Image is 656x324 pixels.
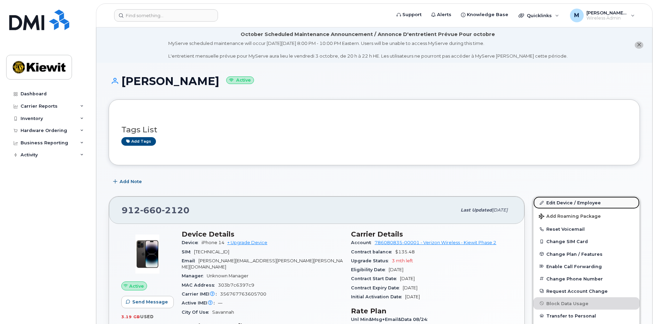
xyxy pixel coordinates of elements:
[121,137,156,146] a: Add tags
[120,178,142,185] span: Add Note
[403,285,417,290] span: [DATE]
[220,291,266,297] span: 356767763605700
[533,260,640,273] button: Enable Call Forwarding
[218,283,254,288] span: 303b7c6397c9
[389,267,403,272] span: [DATE]
[492,207,508,213] span: [DATE]
[132,299,168,305] span: Send Message
[129,283,144,289] span: Active
[533,310,640,322] button: Transfer to Personal
[121,314,140,319] span: 3.19 GB
[121,125,627,134] h3: Tags List
[182,249,194,254] span: SIM
[351,267,389,272] span: Eligibility Date
[140,314,154,319] span: used
[207,273,248,278] span: Unknown Manager
[202,240,224,245] span: iPhone 14
[241,31,495,38] div: October Scheduled Maintenance Announcement / Annonce D'entretient Prévue Pour octobre
[182,273,207,278] span: Manager
[533,273,640,285] button: Change Phone Number
[182,258,198,263] span: Email
[182,300,218,305] span: Active IMEI
[351,230,512,238] h3: Carrier Details
[121,296,174,308] button: Send Message
[194,249,229,254] span: [TECHNICAL_ID]
[109,176,148,188] button: Add Note
[351,249,395,254] span: Contract balance
[182,283,218,288] span: MAC Address
[533,196,640,209] a: Edit Device / Employee
[351,258,392,263] span: Upgrade Status
[533,223,640,235] button: Reset Voicemail
[109,75,640,87] h1: [PERSON_NAME]
[351,285,403,290] span: Contract Expiry Date
[405,294,420,299] span: [DATE]
[461,207,492,213] span: Last updated
[533,235,640,248] button: Change SIM Card
[400,276,415,281] span: [DATE]
[182,291,220,297] span: Carrier IMEI
[140,205,162,215] span: 660
[162,205,190,215] span: 2120
[182,310,212,315] span: City Of Use
[533,297,640,310] button: Block Data Usage
[351,307,512,315] h3: Rate Plan
[392,258,413,263] span: 3 mth left
[218,300,222,305] span: —
[626,294,651,319] iframe: Messenger Launcher
[182,258,343,269] span: [PERSON_NAME][EMAIL_ADDRESS][PERSON_NAME][PERSON_NAME][DOMAIN_NAME]
[227,240,267,245] a: + Upgrade Device
[533,248,640,260] button: Change Plan / Features
[122,205,190,215] span: 912
[635,41,643,49] button: close notification
[351,276,400,281] span: Contract Start Date
[395,249,415,254] span: $135.48
[351,294,405,299] span: Initial Activation Date
[226,76,254,84] small: Active
[127,233,168,275] img: image20231002-3703462-njx0qo.jpeg
[546,251,603,256] span: Change Plan / Features
[351,240,375,245] span: Account
[539,214,601,220] span: Add Roaming Package
[182,240,202,245] span: Device
[168,40,568,59] div: MyServe scheduled maintenance will occur [DATE][DATE] 8:00 PM - 10:00 PM Eastern. Users will be u...
[212,310,234,315] span: Savannah
[546,264,602,269] span: Enable Call Forwarding
[182,230,343,238] h3: Device Details
[351,317,431,322] span: Unl Min&Msg+Email&Data 08/24
[533,209,640,223] button: Add Roaming Package
[533,285,640,297] button: Request Account Change
[375,240,496,245] a: 786080835-00001 - Verizon Wireless - Kiewit Phase 2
